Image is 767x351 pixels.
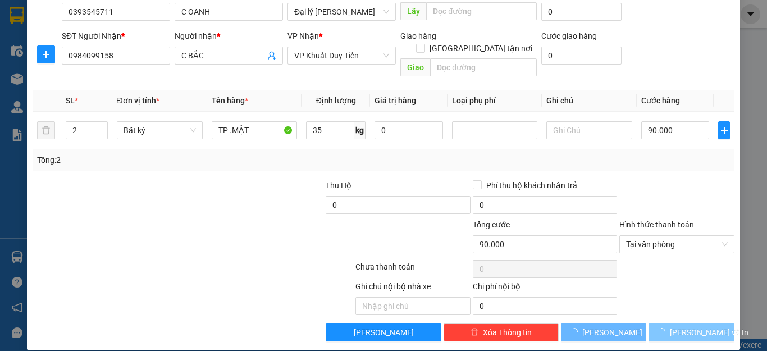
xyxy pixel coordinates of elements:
span: VP Nhận [287,31,319,40]
span: Tên hàng [212,96,248,105]
input: Dọc đường [426,2,537,20]
span: Bất kỳ [124,122,195,139]
input: Cước giao hàng [541,47,622,65]
span: plus [719,126,729,135]
span: Tổng cước [473,220,510,229]
input: 0 [375,121,443,139]
div: SĐT Người Nhận [62,30,170,42]
span: Lấy [400,2,426,20]
button: deleteXóa Thông tin [444,323,559,341]
span: [GEOGRAPHIC_DATA] tận nơi [425,42,537,54]
input: Cước lấy hàng [541,3,622,21]
input: Dọc đường [430,58,537,76]
span: [PERSON_NAME] [582,326,642,339]
label: Hình thức thanh toán [619,220,694,229]
button: [PERSON_NAME] và In [649,323,734,341]
input: VD: Bàn, Ghế [212,121,297,139]
span: plus [38,50,54,59]
div: Tổng: 2 [37,154,297,166]
span: Xóa Thông tin [483,326,532,339]
span: Tại văn phòng [626,236,728,253]
span: Giao hàng [400,31,436,40]
span: user-add [267,51,276,60]
span: Đơn vị tính [117,96,159,105]
span: [PERSON_NAME] [354,326,414,339]
button: [PERSON_NAME] [561,323,647,341]
span: Định lượng [316,96,356,105]
span: loading [658,328,670,336]
label: Cước giao hàng [541,31,597,40]
button: plus [37,45,55,63]
span: kg [354,121,366,139]
span: Giá trị hàng [375,96,416,105]
span: Phí thu hộ khách nhận trả [482,179,582,192]
span: delete [471,328,478,337]
span: [PERSON_NAME] và In [670,326,748,339]
span: VP Khuất Duy Tiến [294,47,389,64]
div: Chi phí nội bộ [473,280,617,297]
input: Ghi Chú [546,121,632,139]
th: Loại phụ phí [448,90,542,112]
span: loading [570,328,582,336]
div: Người nhận [175,30,283,42]
th: Ghi chú [542,90,636,112]
span: Đại lý Nghi Hải [294,3,389,20]
div: Ghi chú nội bộ nhà xe [355,280,471,297]
span: Giao [400,58,430,76]
input: Nhập ghi chú [355,297,471,315]
span: SL [66,96,75,105]
span: Cước hàng [641,96,680,105]
button: [PERSON_NAME] [326,323,441,341]
button: delete [37,121,55,139]
div: Chưa thanh toán [354,261,472,280]
button: plus [718,121,730,139]
span: Thu Hộ [326,181,351,190]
